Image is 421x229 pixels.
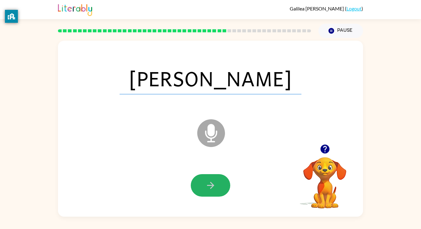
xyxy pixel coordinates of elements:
img: Literably [58,2,92,16]
button: privacy banner [5,10,18,23]
button: Pause [318,24,363,38]
span: [PERSON_NAME] [120,62,301,94]
a: Logout [346,6,362,11]
span: Galilea [PERSON_NAME] [290,6,345,11]
video: Your browser must support playing .mp4 files to use Literably. Please try using another browser. [294,148,356,209]
div: ( ) [290,6,363,11]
